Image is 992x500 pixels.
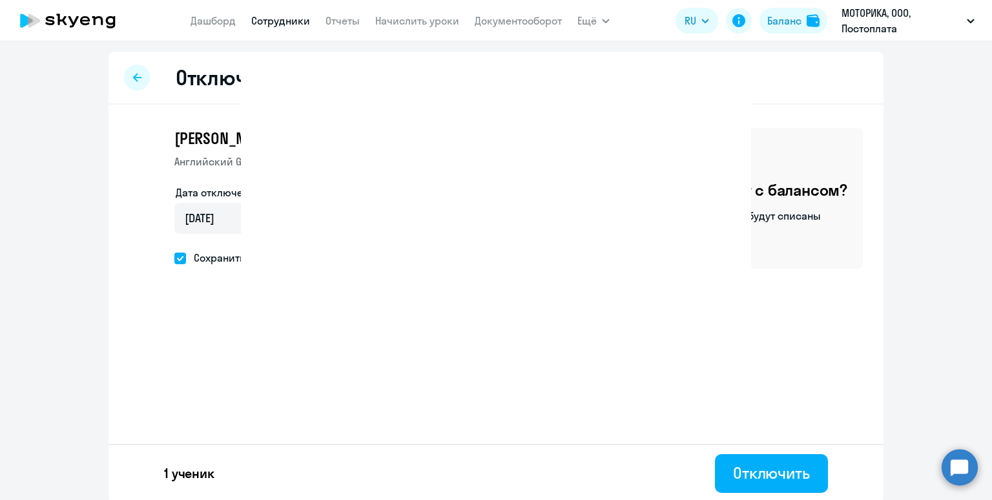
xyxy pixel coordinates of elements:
div: Баланс [767,13,801,28]
a: Документооборот [475,14,562,27]
p: 1 ученик [164,464,214,483]
span: Сохранить корпоративную скидку [186,250,364,266]
p: МОТОРИКА, ООО, Постоплата [842,5,962,36]
img: balance [807,14,820,27]
p: Английский General с [DEMOGRAPHIC_DATA] преподавателем • Баланс 1 урок [174,154,535,169]
span: [PERSON_NAME] [174,128,276,149]
span: Ещё [577,13,597,28]
div: Отключить [733,463,810,483]
a: Сотрудники [251,14,310,27]
label: Дата отключения* [176,185,265,200]
a: Отчеты [325,14,360,27]
a: Начислить уроки [375,14,459,27]
span: RU [685,13,696,28]
input: дд.мм.гггг [174,203,358,234]
h2: Отключение сотрудников [176,65,424,90]
a: Дашборд [191,14,236,27]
